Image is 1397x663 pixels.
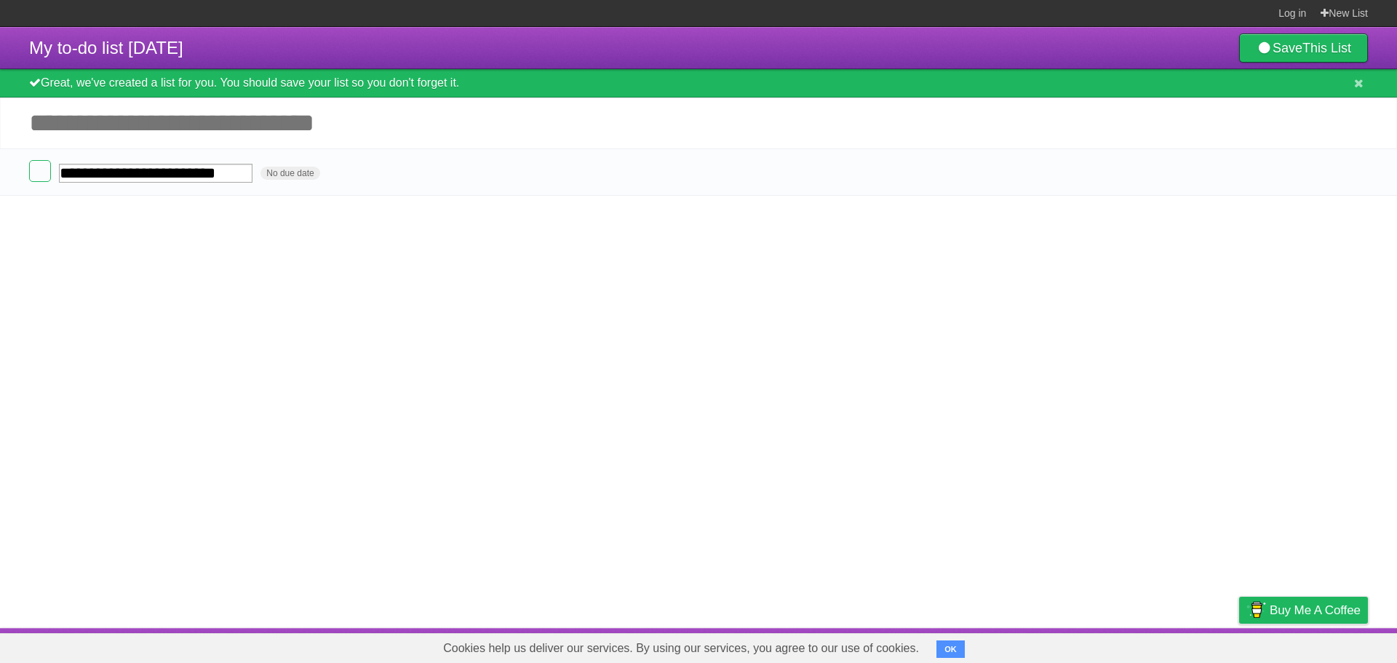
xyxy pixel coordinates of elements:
a: Privacy [1220,632,1258,659]
a: Terms [1171,632,1203,659]
b: This List [1302,41,1351,55]
span: Buy me a coffee [1270,598,1361,623]
a: SaveThis List [1239,33,1368,63]
a: Developers [1094,632,1153,659]
a: About [1046,632,1076,659]
span: My to-do list [DATE] [29,38,183,57]
span: No due date [260,167,319,180]
a: Buy me a coffee [1239,597,1368,624]
label: Done [29,160,51,182]
button: OK [936,640,965,658]
span: Cookies help us deliver our services. By using our services, you agree to our use of cookies. [429,634,934,663]
img: Buy me a coffee [1246,598,1266,622]
a: Suggest a feature [1276,632,1368,659]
